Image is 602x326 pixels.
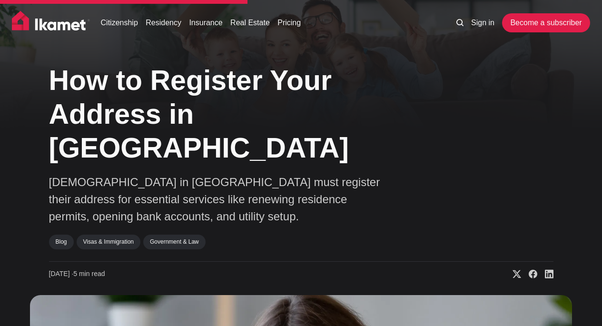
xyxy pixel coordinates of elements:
a: Visas & Immigration [77,235,140,249]
a: Sign in [471,17,494,29]
time: 5 min read [49,269,105,279]
a: Become a subscriber [502,13,590,32]
a: Blog [49,235,74,249]
span: [DATE] ∙ [49,270,74,277]
a: Share on Linkedin [537,269,553,279]
a: Pricing [277,17,301,29]
a: Citizenship [101,17,138,29]
a: Share on Facebook [521,269,537,279]
a: Insurance [189,17,222,29]
p: [DEMOGRAPHIC_DATA] in [GEOGRAPHIC_DATA] must register their address for essential services like r... [49,174,382,225]
a: Real Estate [230,17,270,29]
img: Ikamet home [12,11,90,35]
a: Residency [146,17,181,29]
h1: How to Register Your Address in [GEOGRAPHIC_DATA] [49,64,430,165]
a: Government & Law [143,235,206,249]
a: Share on X [505,269,521,279]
